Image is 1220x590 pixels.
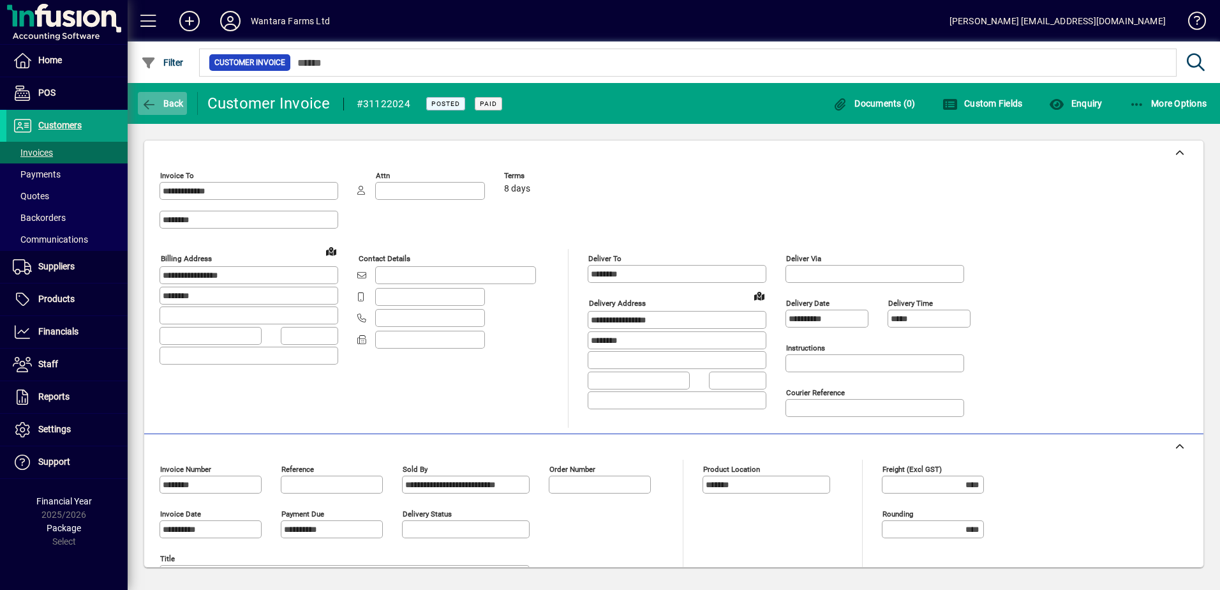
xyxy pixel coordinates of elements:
[749,285,770,306] a: View on map
[160,554,175,563] mat-label: Title
[1049,98,1102,109] span: Enquiry
[281,510,324,518] mat-label: Payment due
[160,510,201,518] mat-label: Invoice date
[6,77,128,109] a: POS
[6,185,128,207] a: Quotes
[281,465,314,474] mat-label: Reference
[141,98,184,109] span: Back
[480,100,497,108] span: Paid
[6,45,128,77] a: Home
[6,381,128,413] a: Reports
[357,94,410,114] div: #31122024
[703,465,760,474] mat-label: Product location
[128,92,198,115] app-page-header-button: Back
[214,56,285,69] span: Customer Invoice
[321,241,341,261] a: View on map
[47,523,81,533] span: Package
[38,391,70,402] span: Reports
[160,465,211,474] mat-label: Invoice number
[786,299,829,308] mat-label: Delivery date
[6,349,128,381] a: Staff
[38,261,75,271] span: Suppliers
[251,11,330,31] div: Wantara Farms Ltd
[431,100,460,108] span: Posted
[38,120,82,130] span: Customers
[6,284,128,315] a: Products
[6,207,128,229] a: Backorders
[403,465,428,474] mat-label: Sold by
[13,169,61,179] span: Payments
[942,98,1023,109] span: Custom Fields
[160,171,194,180] mat-label: Invoice To
[13,147,53,158] span: Invoices
[6,414,128,446] a: Settings
[786,254,821,263] mat-label: Deliver via
[504,172,581,180] span: Terms
[13,234,88,245] span: Communications
[833,98,916,109] span: Documents (0)
[36,496,92,506] span: Financial Year
[38,87,56,98] span: POS
[169,10,210,33] button: Add
[549,465,595,474] mat-label: Order number
[1179,3,1204,44] a: Knowledge Base
[6,316,128,348] a: Financials
[210,10,251,33] button: Profile
[6,446,128,478] a: Support
[1129,98,1207,109] span: More Options
[6,251,128,283] a: Suppliers
[138,51,187,74] button: Filter
[207,93,331,114] div: Customer Invoice
[882,465,942,474] mat-label: Freight (excl GST)
[141,57,184,68] span: Filter
[939,92,1026,115] button: Custom Fields
[504,184,530,194] span: 8 days
[6,163,128,185] a: Payments
[403,510,452,518] mat-label: Delivery status
[38,294,75,304] span: Products
[786,344,825,352] mat-label: Instructions
[882,510,913,518] mat-label: Rounding
[1126,92,1210,115] button: More Options
[829,92,919,115] button: Documents (0)
[38,424,71,434] span: Settings
[6,229,128,250] a: Communications
[38,457,70,467] span: Support
[888,299,933,308] mat-label: Delivery time
[1046,92,1105,115] button: Enquiry
[6,142,128,163] a: Invoices
[38,55,62,65] span: Home
[376,171,390,180] mat-label: Attn
[38,359,58,369] span: Staff
[138,92,187,115] button: Back
[13,191,49,201] span: Quotes
[786,388,845,397] mat-label: Courier Reference
[588,254,621,263] mat-label: Deliver To
[949,11,1166,31] div: [PERSON_NAME] [EMAIL_ADDRESS][DOMAIN_NAME]
[38,326,78,337] span: Financials
[13,213,66,223] span: Backorders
